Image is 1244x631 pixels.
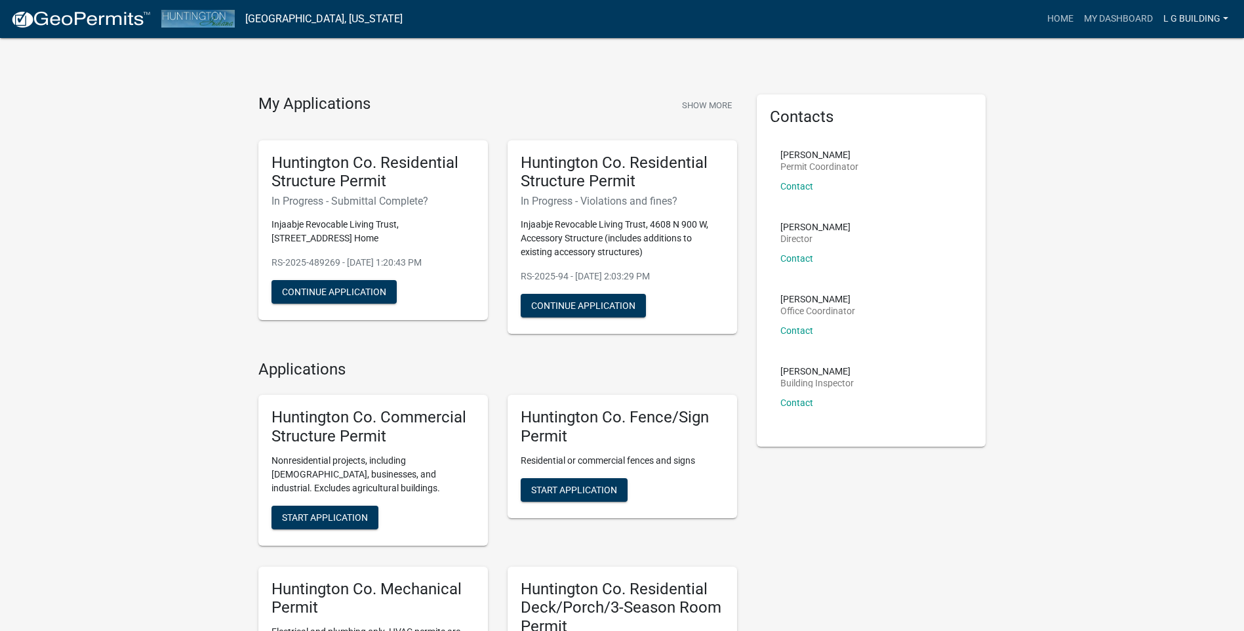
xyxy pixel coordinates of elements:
[521,454,724,468] p: Residential or commercial fences and signs
[271,580,475,618] h5: Huntington Co. Mechanical Permit
[271,256,475,270] p: RS-2025-489269 - [DATE] 1:20:43 PM
[245,8,403,30] a: [GEOGRAPHIC_DATA], [US_STATE]
[780,306,855,315] p: Office Coordinator
[271,506,378,529] button: Start Application
[271,280,397,304] button: Continue Application
[677,94,737,116] button: Show More
[271,153,475,192] h5: Huntington Co. Residential Structure Permit
[780,181,813,192] a: Contact
[282,512,368,522] span: Start Application
[521,218,724,259] p: Injaabje Revocable Living Trust, 4608 N 900 W, Accessory Structure (includes additions to existin...
[780,150,858,159] p: [PERSON_NAME]
[780,222,851,232] p: [PERSON_NAME]
[258,94,371,114] h4: My Applications
[258,360,737,379] h4: Applications
[531,484,617,495] span: Start Application
[521,408,724,446] h5: Huntington Co. Fence/Sign Permit
[521,294,646,317] button: Continue Application
[780,367,854,376] p: [PERSON_NAME]
[770,108,973,127] h5: Contacts
[780,397,813,408] a: Contact
[780,325,813,336] a: Contact
[271,218,475,245] p: Injaabje Revocable Living Trust, [STREET_ADDRESS] Home
[271,195,475,207] h6: In Progress - Submittal Complete?
[780,253,813,264] a: Contact
[521,195,724,207] h6: In Progress - Violations and fines?
[521,153,724,192] h5: Huntington Co. Residential Structure Permit
[780,234,851,243] p: Director
[161,10,235,28] img: Huntington County, Indiana
[1042,7,1079,31] a: Home
[780,295,855,304] p: [PERSON_NAME]
[271,408,475,446] h5: Huntington Co. Commercial Structure Permit
[271,454,475,495] p: Nonresidential projects, including [DEMOGRAPHIC_DATA], businesses, and industrial. Excludes agric...
[521,270,724,283] p: RS-2025-94 - [DATE] 2:03:29 PM
[1079,7,1158,31] a: My Dashboard
[521,478,628,502] button: Start Application
[780,162,858,171] p: Permit Coordinator
[780,378,854,388] p: Building Inspector
[1158,7,1234,31] a: l g building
